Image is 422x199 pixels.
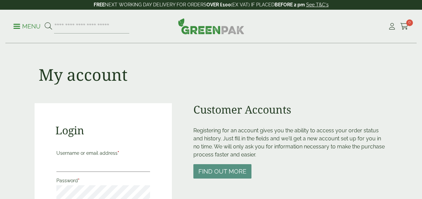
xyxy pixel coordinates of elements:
a: Find out more [193,169,251,175]
strong: OVER £100 [206,2,231,7]
h2: Login [55,124,151,137]
a: Menu [13,22,41,29]
img: GreenPak Supplies [178,18,244,34]
p: Menu [13,22,41,30]
h1: My account [39,65,128,84]
label: Password [56,176,150,185]
a: See T&C's [306,2,329,7]
p: Registering for an account gives you the ability to access your order status and history. Just fi... [193,127,387,159]
i: Cart [400,23,409,30]
a: 0 [400,21,409,31]
i: My Account [388,23,396,30]
label: Username or email address [56,148,150,158]
strong: BEFORE 2 pm [275,2,305,7]
strong: FREE [94,2,105,7]
h2: Customer Accounts [193,103,387,116]
span: 0 [406,19,413,26]
button: Find out more [193,164,251,179]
